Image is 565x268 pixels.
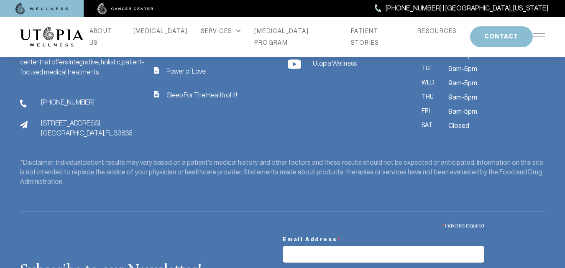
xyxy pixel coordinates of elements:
img: wellness [15,3,68,15]
a: ABOUT US [89,25,120,48]
a: iconSleep For The Health of It! [154,90,278,100]
a: phone[PHONE_NUMBER] [20,97,144,108]
span: Fri [422,106,438,117]
span: [STREET_ADDRESS], [GEOGRAPHIC_DATA], FL, 33635 [41,118,132,138]
span: [PHONE_NUMBER] [41,97,95,107]
img: address [20,121,28,129]
span: Closed [448,120,469,131]
img: icon [154,91,159,97]
a: [MEDICAL_DATA] PROGRAM [254,25,337,48]
img: cancer center [97,3,153,15]
span: [PHONE_NUMBER] | [GEOGRAPHIC_DATA], [US_STATE] [386,3,548,14]
span: Sleep For The Health of It! [166,90,237,100]
button: CONTACT [470,26,533,47]
label: Email Address [283,231,484,246]
span: Tue [422,64,438,74]
a: [PHONE_NUMBER] | [GEOGRAPHIC_DATA], [US_STATE] [375,3,548,14]
div: Utopia Wellness is a leading-edge medical center that offers integrative, holistic, patient-focus... [20,47,144,77]
span: 9am-5pm [448,78,477,89]
img: Utopia Wellness [288,59,301,69]
a: PATIENT STORIES [351,25,404,48]
div: indicates required [283,219,484,231]
span: Power of Love [166,66,206,76]
img: icon [154,67,159,74]
span: Thu [422,92,438,103]
div: SERVICES [201,25,241,37]
a: Utopia Wellness Utopia Wellness [288,57,405,69]
span: 9am-5pm [448,106,477,117]
a: [MEDICAL_DATA] [133,25,188,37]
img: icon-hamburger [533,33,545,40]
span: Wed [422,78,438,89]
a: iconPower of Love [154,66,278,76]
a: RESOURCES [417,25,457,37]
span: Sat [422,120,438,131]
span: 9am-5pm [448,64,477,74]
img: logo [20,27,83,47]
img: phone [20,100,27,108]
div: *Disclaimer: Individual patient results may vary based on a patient’s medical history and other f... [20,158,545,187]
span: Utopia Wellness [313,58,357,68]
a: address[STREET_ADDRESS],[GEOGRAPHIC_DATA],FL,33635 [20,118,144,138]
span: 9am-5pm [448,92,477,103]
